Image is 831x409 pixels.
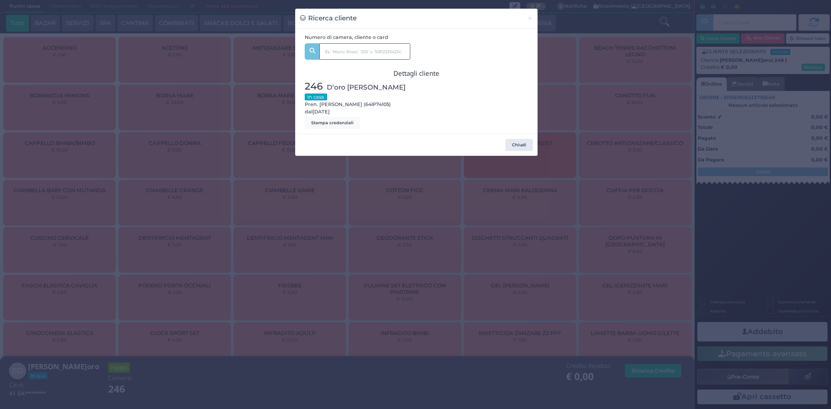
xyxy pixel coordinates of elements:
[527,13,533,23] span: ×
[305,79,323,94] span: 246
[300,79,416,129] div: Pren. [PERSON_NAME] (64IP74105) dal
[305,117,360,129] button: Stampa credenziali
[305,70,528,77] h3: Dettagli cliente
[319,43,410,60] input: Es. 'Mario Rossi', '220' o '108123234234'
[305,93,327,100] small: In casa
[305,34,388,41] label: Numero di camera, cliente o card
[506,139,533,151] button: Chiudi
[522,9,538,28] button: Chiudi
[300,13,357,23] h3: Ricerca cliente
[312,108,330,116] span: [DATE]
[327,82,406,92] span: D‘oro [PERSON_NAME]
